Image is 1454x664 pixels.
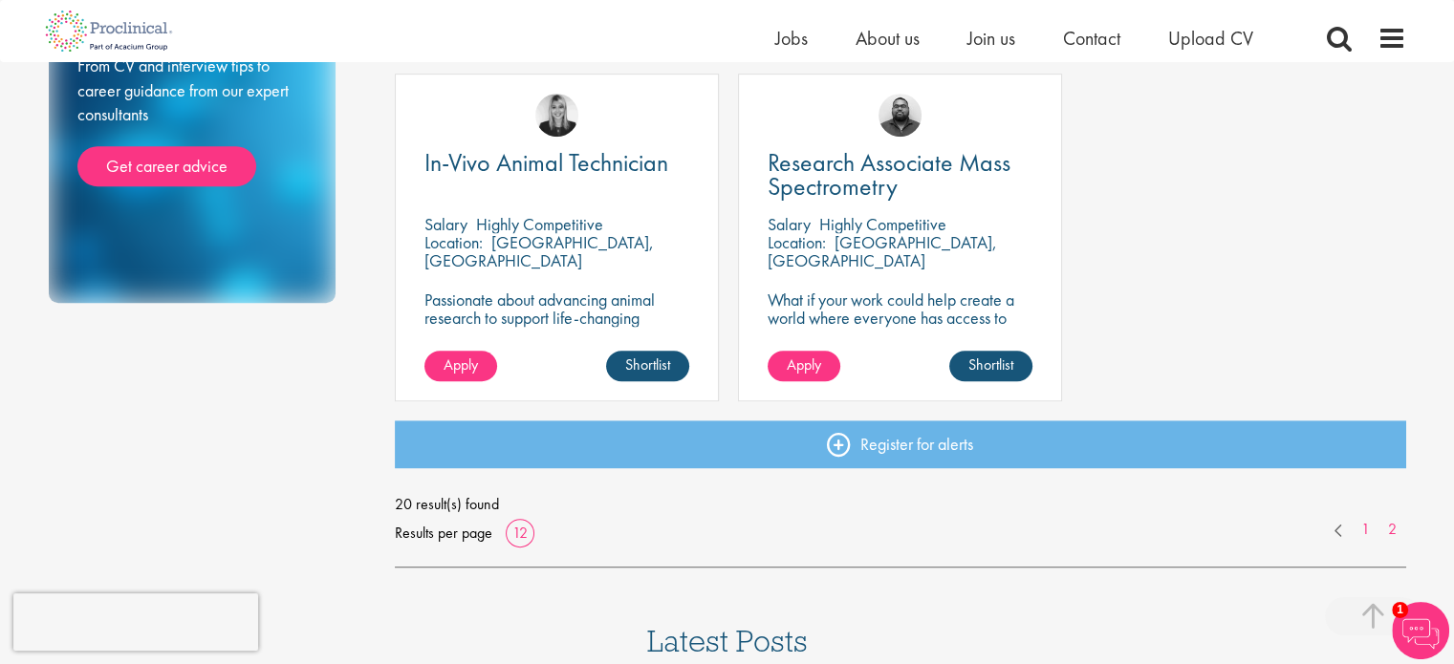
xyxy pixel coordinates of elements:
[1392,602,1408,618] span: 1
[424,351,497,381] a: Apply
[787,354,821,375] span: Apply
[1063,26,1120,51] a: Contact
[395,490,1406,519] span: 20 result(s) found
[424,231,483,253] span: Location:
[395,420,1406,468] a: Register for alerts
[1392,602,1449,659] img: Chatbot
[775,26,808,51] a: Jobs
[424,146,668,179] span: In-Vivo Animal Technician
[879,94,922,137] img: Ashley Bennett
[856,26,920,51] a: About us
[768,351,840,381] a: Apply
[768,146,1010,203] span: Research Associate Mass Spectrometry
[606,351,689,381] a: Shortlist
[77,146,256,186] a: Get career advice
[1378,519,1406,541] a: 2
[768,151,1032,199] a: Research Associate Mass Spectrometry
[768,213,811,235] span: Salary
[768,290,1032,381] p: What if your work could help create a world where everyone has access to better healthcare? How a...
[424,213,467,235] span: Salary
[444,354,478,375] span: Apply
[967,26,1015,51] a: Join us
[819,213,946,235] p: Highly Competitive
[424,151,689,175] a: In-Vivo Animal Technician
[1168,26,1253,51] a: Upload CV
[506,523,534,543] a: 12
[768,231,826,253] span: Location:
[424,290,689,381] p: Passionate about advancing animal research to support life-changing treatments? Join our client a...
[1352,519,1379,541] a: 1
[13,593,258,651] iframe: reCAPTCHA
[949,351,1032,381] a: Shortlist
[77,54,307,186] div: From CV and interview tips to career guidance from our expert consultants
[768,231,997,271] p: [GEOGRAPHIC_DATA], [GEOGRAPHIC_DATA]
[424,231,654,271] p: [GEOGRAPHIC_DATA], [GEOGRAPHIC_DATA]
[395,519,492,547] span: Results per page
[535,94,578,137] img: Janelle Jones
[476,213,603,235] p: Highly Competitive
